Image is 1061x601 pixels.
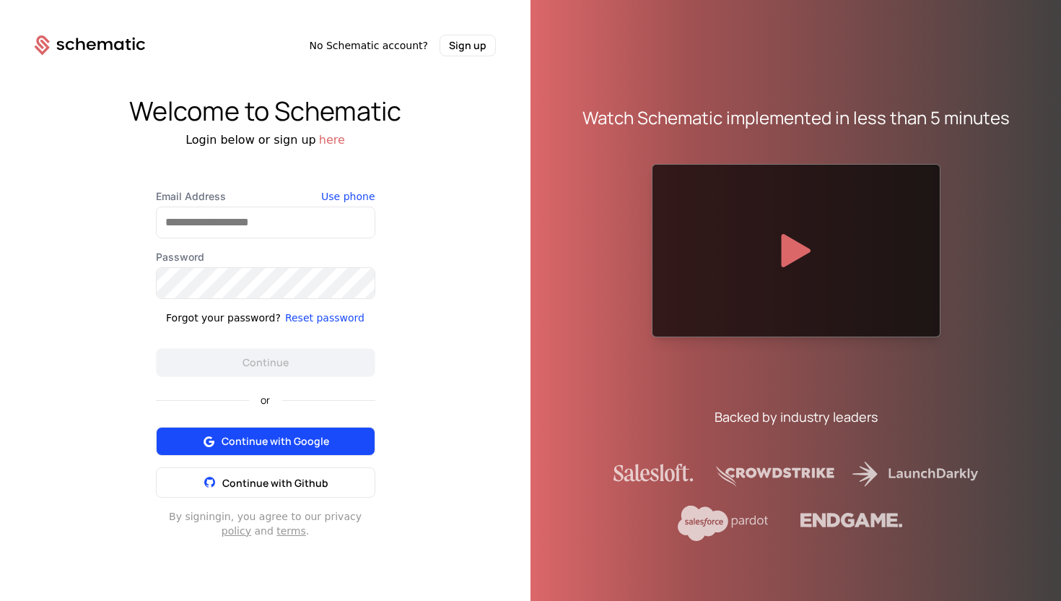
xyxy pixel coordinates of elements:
a: policy [222,525,251,537]
button: here [319,131,345,149]
label: Email Address [156,189,375,204]
div: Watch Schematic implemented in less than 5 minutes [582,106,1010,129]
span: No Schematic account? [309,38,428,53]
button: Continue with Google [156,427,375,456]
div: Backed by industry leaders [715,407,878,427]
button: Sign up [440,35,496,56]
button: Reset password [285,311,364,325]
button: Continue [156,348,375,377]
div: By signing in , you agree to our privacy and . [156,509,375,538]
button: Continue with Github [156,467,375,498]
div: Forgot your password? [166,311,281,325]
a: terms [276,525,306,537]
span: or [249,395,281,405]
button: Use phone [321,189,375,204]
span: Continue with Github [222,476,328,490]
label: Password [156,250,375,264]
span: Continue with Google [222,434,329,449]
